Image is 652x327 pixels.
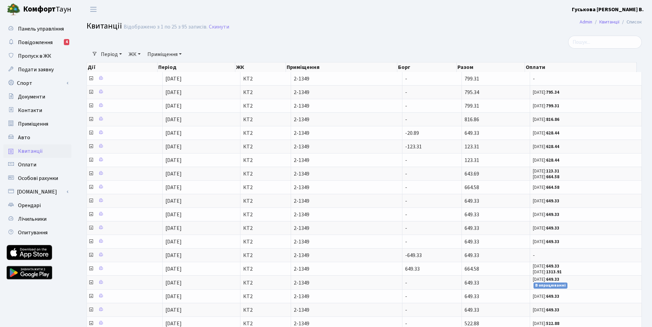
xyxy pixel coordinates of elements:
[405,224,407,232] span: -
[3,49,71,63] a: Пропуск в ЖК
[533,321,559,327] small: [DATE]:
[243,253,288,258] span: КТ2
[165,252,182,259] span: [DATE]
[3,212,71,226] a: Лічильники
[546,174,559,180] b: 664.58
[405,75,407,83] span: -
[405,184,407,191] span: -
[3,226,71,239] a: Опитування
[546,239,559,245] b: 649.33
[294,239,399,244] span: 2-1349
[243,307,288,313] span: КТ2
[235,62,286,72] th: ЖК
[165,102,182,110] span: [DATE]
[465,170,479,178] span: 643.69
[165,75,182,83] span: [DATE]
[126,49,143,60] a: ЖК
[546,168,559,174] b: 123.31
[405,293,407,300] span: -
[546,276,559,283] b: 649.33
[465,184,479,191] span: 664.58
[243,171,288,177] span: КТ2
[3,104,71,117] a: Контакти
[243,280,288,286] span: КТ2
[3,131,71,144] a: Авто
[533,198,559,204] small: [DATE]:
[533,269,562,275] small: [DATE]:
[243,266,288,272] span: КТ2
[465,129,479,137] span: 649.33
[18,107,42,114] span: Контакти
[465,75,479,83] span: 799.31
[533,239,559,245] small: [DATE]:
[533,184,559,190] small: [DATE]:
[145,49,184,60] a: Приміщення
[243,144,288,149] span: КТ2
[87,20,122,32] span: Квитанції
[465,157,479,164] span: 123.31
[619,18,642,26] li: Список
[3,76,71,90] a: Спорт
[85,4,102,15] button: Переключити навігацію
[533,212,559,218] small: [DATE]:
[525,62,637,72] th: Оплати
[87,62,158,72] th: Дії
[294,185,399,190] span: 2-1349
[405,265,420,273] span: 649.33
[3,199,71,212] a: Орендарі
[98,49,125,60] a: Період
[18,39,53,46] span: Повідомлення
[465,116,479,123] span: 816.86
[533,168,559,174] small: [DATE]:
[294,212,399,217] span: 2-1349
[243,90,288,95] span: КТ2
[18,120,48,128] span: Приміщення
[18,161,36,168] span: Оплати
[3,63,71,76] a: Подати заявку
[294,225,399,231] span: 2-1349
[405,102,407,110] span: -
[18,134,30,141] span: Авто
[465,211,479,218] span: 649.33
[546,157,559,163] b: 628.44
[243,130,288,136] span: КТ2
[243,103,288,109] span: КТ2
[405,211,407,218] span: -
[465,224,479,232] span: 649.33
[209,24,229,30] a: Скинути
[572,6,644,13] b: Гуськова [PERSON_NAME] В.
[465,265,479,273] span: 664.58
[243,212,288,217] span: КТ2
[546,103,559,109] b: 799.31
[165,197,182,205] span: [DATE]
[18,52,51,60] span: Пропуск в ЖК
[546,116,559,123] b: 816.86
[546,225,559,231] b: 649.33
[465,306,479,314] span: 649.33
[3,36,71,49] a: Повідомлення4
[64,39,69,45] div: 4
[18,93,45,101] span: Документи
[533,130,559,136] small: [DATE]:
[294,76,399,81] span: 2-1349
[3,144,71,158] a: Квитанції
[533,293,559,299] small: [DATE]:
[533,225,559,231] small: [DATE]:
[294,294,399,299] span: 2-1349
[533,174,559,180] small: [DATE]:
[533,89,559,95] small: [DATE]:
[465,238,479,246] span: 649.33
[18,202,41,209] span: Орендарі
[533,307,559,313] small: [DATE]:
[165,224,182,232] span: [DATE]
[3,171,71,185] a: Особові рахунки
[546,144,559,150] b: 628.44
[165,279,182,287] span: [DATE]
[23,4,56,15] b: Комфорт
[18,147,43,155] span: Квитанції
[546,130,559,136] b: 628.44
[569,15,652,29] nav: breadcrumb
[7,3,20,16] img: logo.png
[546,89,559,95] b: 795.34
[405,116,407,123] span: -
